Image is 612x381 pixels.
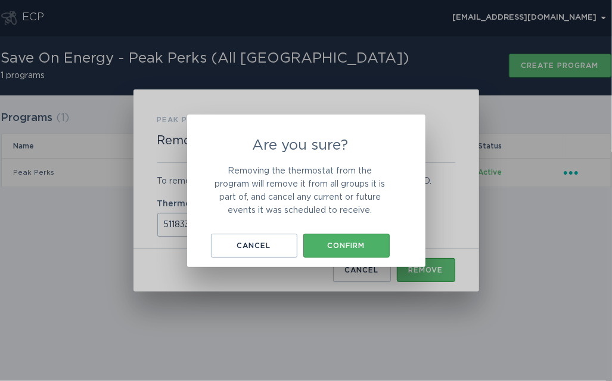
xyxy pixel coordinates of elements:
h2: Are you sure? [211,138,390,153]
p: Removing the thermostat from the program will remove it from all groups it is part of, and cancel... [211,165,390,217]
button: Cancel [211,234,297,258]
div: Cancel [217,242,291,249]
button: Confirm [303,234,390,258]
div: Confirm [309,242,384,249]
div: Are you sure? [187,114,425,267]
